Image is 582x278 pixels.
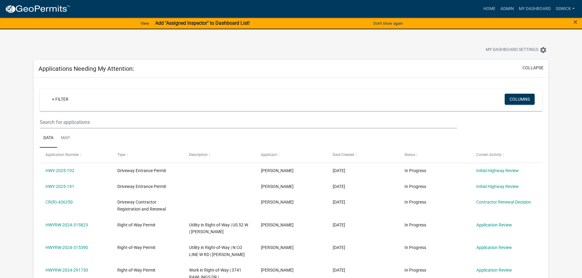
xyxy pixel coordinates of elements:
[47,94,73,105] a: + Filter
[505,94,535,105] button: Columns
[261,222,294,227] span: Dylan Garrison
[112,148,183,162] datatable-header-cell: Type
[476,184,519,189] a: Initial Highway Review
[333,168,345,173] span: 08/19/2025
[476,153,502,157] span: Current Activity
[255,148,327,162] datatable-header-cell: Applicant
[498,3,516,15] a: Admin
[404,200,426,204] span: In Progress
[117,268,156,273] span: Right-of-Way Permit
[404,153,415,157] span: Status
[476,168,519,173] a: Initial Highway Review
[38,65,134,72] h5: Applications Needing My Attention:
[155,20,250,26] strong: Add "Assigned Inspector" to Dashboard List!
[117,184,166,189] span: Driveway Entrance Permit
[540,46,547,54] i: settings
[46,184,74,189] a: HWY-2025-191
[261,168,294,173] span: Shane Weist
[46,153,79,157] span: Application Number
[183,148,255,162] datatable-header-cell: Description
[398,148,470,162] datatable-header-cell: Status
[404,168,426,173] span: In Progress
[46,245,88,250] a: HWYRW-2024-315390
[40,128,57,148] a: Data
[46,222,88,227] a: HWYRW-2024-315823
[333,222,345,227] span: 09/24/2024
[261,268,294,273] span: Megan Toth
[40,116,457,128] input: Search for applications
[573,18,577,26] button: Close
[404,268,426,273] span: In Progress
[261,245,294,250] span: Dylan Garrison
[117,200,166,211] span: Driveway Contractor Registration and Renewal
[470,148,542,162] datatable-header-cell: Current Activity
[333,268,345,273] span: 07/30/2024
[333,184,345,189] span: 08/18/2025
[476,268,512,273] a: Application Review
[404,222,426,227] span: In Progress
[40,148,112,162] datatable-header-cell: Application Number
[516,3,553,15] a: My Dashboard
[481,3,498,15] a: Home
[476,200,531,204] a: Contractor Renewal Decision
[189,222,248,234] span: Utility in Right-of-Way | US 52 W | Dylan Garrison
[476,245,512,250] a: Application Review
[57,128,74,148] a: Map
[117,168,166,173] span: Driveway Entrance Permit
[476,222,512,227] a: Application Review
[486,46,538,54] span: My Dashboard Settings
[333,245,345,250] span: 09/24/2024
[333,200,345,204] span: 06/16/2025
[189,245,245,257] span: Utility in Right-of-Way | N CO LINE W RD | Dylan Garrison
[117,245,156,250] span: Right-of-Way Permit
[46,268,88,273] a: HWYRW-2024-291730
[404,245,426,250] span: In Progress
[189,153,208,157] span: Description
[553,3,577,15] a: sswick
[371,18,405,28] button: Don't show again
[46,200,73,204] a: CR(R)-436250
[481,44,552,56] button: My Dashboard Settingssettings
[261,200,294,204] span: Anthony Hardebeck
[573,18,577,26] span: ×
[522,65,544,71] button: collapse
[117,153,125,157] span: Type
[261,184,294,189] span: Jennifer DeLong
[117,222,156,227] span: Right-of-Way Permit
[261,153,277,157] span: Applicant
[138,18,152,28] a: View
[46,168,74,173] a: HWY-2025-192
[333,153,354,157] span: Date Created
[404,184,426,189] span: In Progress
[327,148,399,162] datatable-header-cell: Date Created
